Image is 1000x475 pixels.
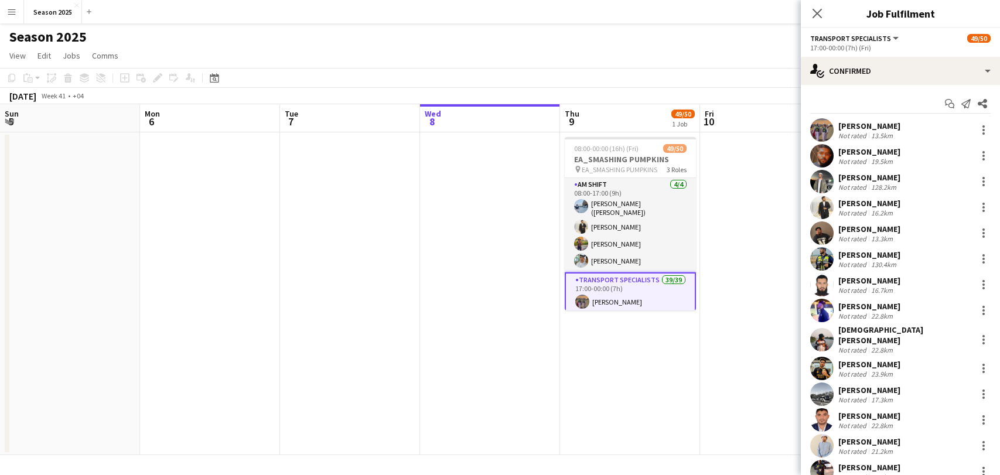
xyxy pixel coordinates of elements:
span: 08:00-00:00 (16h) (Fri) [574,144,639,153]
span: View [9,50,26,61]
a: Jobs [58,48,85,63]
span: 49/50 [671,110,695,118]
div: Not rated [838,157,869,166]
div: 23.9km [869,370,895,378]
div: 19.5km [869,157,895,166]
app-job-card: 08:00-00:00 (16h) (Fri)49/50EA_SMASHING PUMPKINS EA_SMASHING PUMPKINS3 RolesAM SHIFT4/408:00-17:0... [565,137,696,310]
span: Jobs [63,50,80,61]
div: 13.5km [869,131,895,140]
span: 49/50 [967,34,991,43]
div: [PERSON_NAME] [838,121,900,131]
div: 22.8km [869,346,895,354]
div: Not rated [838,286,869,295]
div: +04 [73,91,84,100]
span: Transport Specialists [810,34,891,43]
button: Transport Specialists [810,34,900,43]
span: Tue [285,108,298,119]
a: View [5,48,30,63]
span: 9 [563,115,579,128]
span: Edit [37,50,51,61]
div: Not rated [838,234,869,243]
span: EA_SMASHING PUMPKINS [582,165,657,174]
div: Not rated [838,312,869,320]
div: 1 Job [672,119,694,128]
div: [PERSON_NAME] [838,250,900,260]
div: [PERSON_NAME] [838,462,900,473]
span: Fri [705,108,714,119]
div: 22.8km [869,421,895,430]
a: Comms [87,48,123,63]
div: [PERSON_NAME] [838,411,900,421]
h3: Job Fulfilment [801,6,1000,21]
div: 16.7km [869,286,895,295]
div: 13.3km [869,234,895,243]
div: [PERSON_NAME] [838,359,900,370]
span: Thu [565,108,579,119]
a: Edit [33,48,56,63]
span: Mon [145,108,160,119]
div: Not rated [838,260,869,269]
div: Not rated [838,395,869,404]
div: Not rated [838,447,869,456]
div: 22.8km [869,312,895,320]
div: Not rated [838,346,869,354]
div: Not rated [838,131,869,140]
div: [PERSON_NAME] [838,301,900,312]
div: 130.4km [869,260,899,269]
div: 128.2km [869,183,899,192]
span: 5 [3,115,19,128]
div: [PERSON_NAME] [838,275,900,286]
div: Not rated [838,370,869,378]
div: [PERSON_NAME] [838,385,900,395]
h1: Season 2025 [9,28,87,46]
span: Week 41 [39,91,68,100]
span: 3 Roles [667,165,687,174]
div: [PERSON_NAME] [838,198,900,209]
span: 10 [703,115,714,128]
div: 16.2km [869,209,895,217]
span: 7 [283,115,298,128]
div: [PERSON_NAME] [838,172,900,183]
div: Not rated [838,209,869,217]
div: 21.2km [869,447,895,456]
div: [DEMOGRAPHIC_DATA][PERSON_NAME] [838,324,972,346]
app-card-role: AM SHIFT4/408:00-17:00 (9h)[PERSON_NAME] ([PERSON_NAME])[PERSON_NAME][PERSON_NAME][PERSON_NAME] [565,178,696,272]
span: Comms [92,50,118,61]
span: 49/50 [663,144,687,153]
h3: EA_SMASHING PUMPKINS [565,154,696,165]
div: Not rated [838,183,869,192]
span: 8 [423,115,441,128]
div: [DATE] [9,90,36,102]
div: 17:00-00:00 (7h) (Fri) [810,43,991,52]
div: [PERSON_NAME] [838,146,900,157]
span: 6 [143,115,160,128]
button: Season 2025 [24,1,82,23]
div: [PERSON_NAME] [838,436,900,447]
div: Not rated [838,421,869,430]
span: Wed [425,108,441,119]
div: [PERSON_NAME] [838,224,900,234]
span: Sun [5,108,19,119]
div: 17.3km [869,395,895,404]
div: Confirmed [801,57,1000,85]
